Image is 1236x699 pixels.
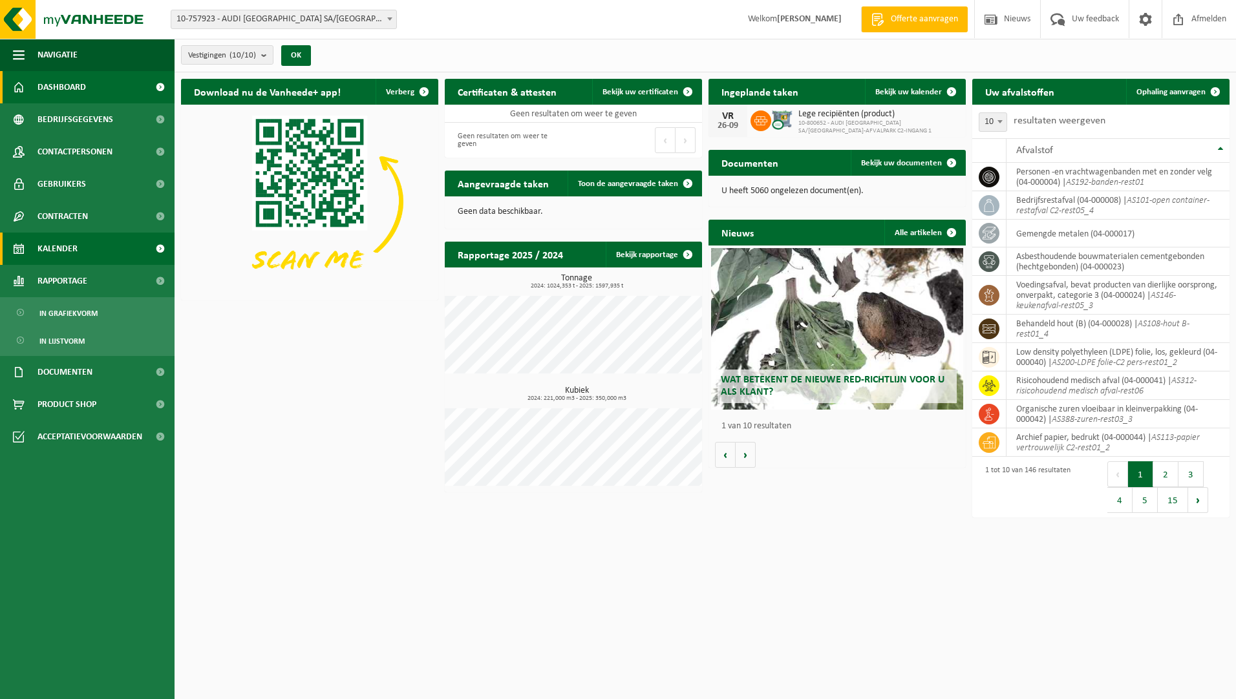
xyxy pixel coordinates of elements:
strong: [PERSON_NAME] [777,14,842,24]
span: Vestigingen [188,46,256,65]
h2: Nieuws [709,220,767,245]
a: Alle artikelen [884,220,964,245]
span: Contactpersonen [37,136,112,168]
span: 2024: 221,000 m3 - 2025: 350,000 m3 [451,395,702,402]
span: Offerte aanvragen [888,13,961,26]
div: 26-09 [715,121,741,130]
a: In grafiekvorm [3,300,171,325]
button: 1 [1128,461,1153,487]
button: Vorige [715,442,736,468]
span: Ophaling aanvragen [1136,88,1206,96]
a: Toon de aangevraagde taken [568,171,701,196]
h2: Certificaten & attesten [445,79,570,104]
div: 1 tot 10 van 146 resultaten [979,460,1071,514]
div: Geen resultaten om weer te geven [451,126,567,154]
button: 3 [1178,461,1204,487]
td: voedingsafval, bevat producten van dierlijke oorsprong, onverpakt, categorie 3 (04-000024) | [1007,276,1230,315]
span: Kalender [37,233,78,265]
span: Bedrijfsgegevens [37,103,113,136]
button: 5 [1133,487,1158,513]
a: Ophaling aanvragen [1126,79,1228,105]
span: 10-757923 - AUDI BRUSSELS SA/NV - VORST [171,10,397,29]
h2: Download nu de Vanheede+ app! [181,79,354,104]
span: 10 [979,113,1007,131]
span: In lijstvorm [39,329,85,353]
h2: Rapportage 2025 / 2024 [445,242,576,267]
p: Geen data beschikbaar. [458,207,689,216]
span: 10-757923 - AUDI BRUSSELS SA/NV - VORST [171,10,396,28]
span: Contracten [37,200,88,233]
button: Previous [1107,461,1128,487]
img: Download de VHEPlus App [181,105,438,298]
span: Bekijk uw kalender [875,88,942,96]
span: In grafiekvorm [39,301,98,326]
a: Bekijk uw documenten [851,150,964,176]
i: AS312-risicohoudend medisch afval-rest06 [1016,376,1197,396]
span: Afvalstof [1016,145,1053,156]
i: AS108-hout B-rest01_4 [1016,319,1189,339]
button: OK [281,45,311,66]
h2: Uw afvalstoffen [972,79,1067,104]
a: Bekijk uw certificaten [592,79,701,105]
td: low density polyethyleen (LDPE) folie, los, gekleurd (04-000040) | [1007,343,1230,371]
i: AS192-banden-rest01 [1066,178,1144,187]
button: Vestigingen(10/10) [181,45,273,65]
span: Bekijk uw documenten [861,159,942,167]
i: AS101-open container-restafval C2-rest05_4 [1016,196,1209,216]
a: Offerte aanvragen [861,6,968,32]
span: 10-800652 - AUDI [GEOGRAPHIC_DATA] SA/[GEOGRAPHIC_DATA]-AFVALPARK C2-INGANG 1 [798,120,959,135]
h2: Aangevraagde taken [445,171,562,196]
count: (10/10) [229,51,256,59]
button: Next [1188,487,1208,513]
i: AS113-papier vertrouwelijk C2-rest01_2 [1016,433,1200,453]
span: Verberg [386,88,414,96]
button: Volgende [736,442,756,468]
td: organische zuren vloeibaar in kleinverpakking (04-000042) | [1007,400,1230,428]
button: 2 [1153,461,1178,487]
a: In lijstvorm [3,328,171,353]
span: Documenten [37,356,92,388]
a: Bekijk rapportage [606,242,701,267]
td: personen -en vrachtwagenbanden met en zonder velg (04-000004) | [1007,163,1230,191]
td: behandeld hout (B) (04-000028) | [1007,315,1230,343]
h2: Documenten [709,150,791,175]
a: Bekijk uw kalender [865,79,964,105]
p: 1 van 10 resultaten [721,422,959,431]
div: VR [715,111,741,121]
td: archief papier, bedrukt (04-000044) | [1007,428,1230,457]
a: Wat betekent de nieuwe RED-richtlijn voor u als klant? [711,248,963,410]
span: Toon de aangevraagde taken [578,180,678,188]
span: Product Shop [37,388,96,421]
i: AS200-LDPE folie-C2 pers-rest01_2 [1052,358,1177,368]
h2: Ingeplande taken [709,79,811,104]
td: gemengde metalen (04-000017) [1007,220,1230,247]
span: Lege recipiënten (product) [798,109,959,120]
i: AS388-zuren-rest03_3 [1052,415,1133,424]
button: 4 [1107,487,1133,513]
h3: Tonnage [451,274,702,289]
span: Gebruikers [37,168,86,200]
span: 10 [979,112,1007,132]
span: Wat betekent de nieuwe RED-richtlijn voor u als klant? [721,375,944,397]
label: resultaten weergeven [1014,116,1105,126]
span: Rapportage [37,265,87,297]
img: PB-AP-CU [771,109,793,130]
i: AS146-keukenafval-rest05_3 [1016,291,1176,311]
span: Dashboard [37,71,86,103]
button: Next [676,127,696,153]
span: Bekijk uw certificaten [602,88,678,96]
button: Verberg [376,79,437,105]
span: Navigatie [37,39,78,71]
td: risicohoudend medisch afval (04-000041) | [1007,371,1230,400]
td: Geen resultaten om weer te geven [445,105,702,123]
td: asbesthoudende bouwmaterialen cementgebonden (hechtgebonden) (04-000023) [1007,247,1230,276]
button: 15 [1158,487,1188,513]
p: U heeft 5060 ongelezen document(en). [721,187,953,196]
span: Acceptatievoorwaarden [37,421,142,453]
button: Previous [655,127,676,153]
h3: Kubiek [451,386,702,402]
td: bedrijfsrestafval (04-000008) | [1007,191,1230,220]
span: 2024: 1024,353 t - 2025: 1597,935 t [451,283,702,289]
